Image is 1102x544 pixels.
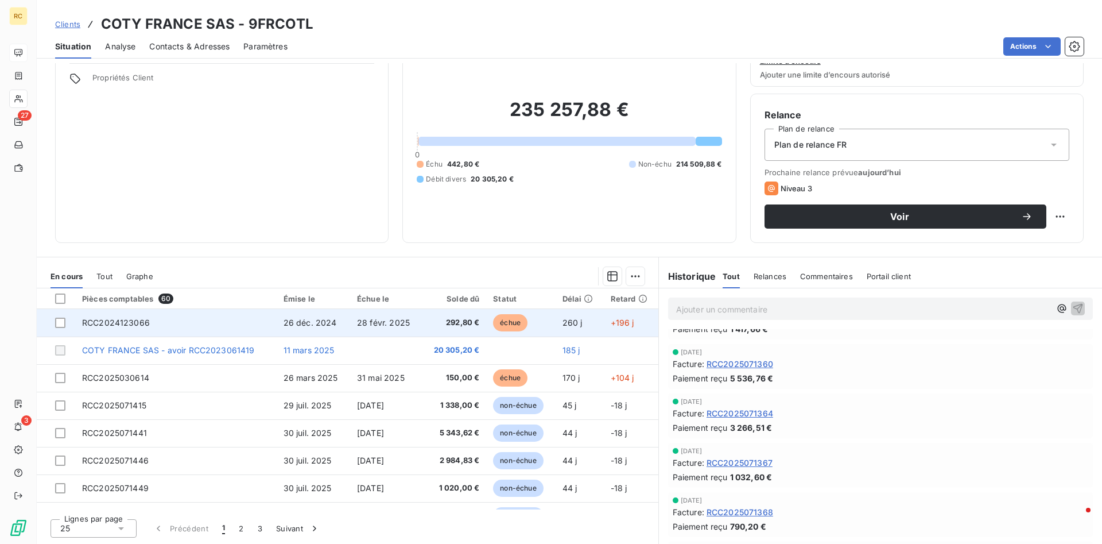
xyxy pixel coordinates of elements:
span: Échu [426,159,443,169]
span: [DATE] [357,483,384,493]
span: Situation [55,41,91,52]
span: [DATE] [681,447,703,454]
span: 3 266,51 € [730,422,773,434]
span: non-échue [493,480,543,497]
span: RCC2025071364 [707,407,773,419]
span: 790,20 € [730,520,766,533]
span: 20 305,20 € [471,174,514,184]
span: [DATE] [357,456,384,465]
span: 3 [21,415,32,426]
span: Facture : [673,457,704,469]
span: Clients [55,20,80,29]
span: Plan de relance FR [774,139,847,151]
span: Graphe [126,272,153,281]
h6: Relance [765,108,1069,122]
span: Prochaine relance prévue [765,168,1069,177]
div: Statut [493,294,548,303]
span: 30 juil. 2025 [284,428,332,438]
span: 20 305,20 € [429,345,479,356]
span: Débit divers [426,174,466,184]
span: Propriétés Client [92,73,374,89]
span: Portail client [867,272,911,281]
span: RCC2025071441 [82,428,147,438]
img: Logo LeanPay [9,519,28,537]
button: Actions [1003,37,1061,56]
span: [DATE] [681,349,703,356]
span: non-échue [493,452,543,469]
div: Échue le [357,294,415,303]
span: [DATE] [357,428,384,438]
div: Solde dû [429,294,479,303]
a: Clients [55,18,80,30]
span: 30 juil. 2025 [284,483,332,493]
span: Ajouter une limite d’encours autorisé [760,70,890,79]
button: 2 [232,516,250,541]
h2: 235 257,88 € [417,98,721,133]
span: RCC2025071415 [82,400,146,410]
span: 44 j [562,428,577,438]
span: RCC2025071367 [707,457,773,469]
span: 29 juil. 2025 [284,400,332,410]
span: +104 j [611,373,634,383]
span: -18 j [611,428,627,438]
span: Analyse [105,41,135,52]
span: non-échue [493,507,543,524]
span: 260 j [562,318,583,327]
span: 170 j [562,373,580,383]
span: non-échue [493,425,543,442]
span: Tout [723,272,740,281]
span: Relances [754,272,786,281]
span: [DATE] [357,400,384,410]
span: 60 [158,294,173,304]
span: RCC2024123066 [82,318,150,327]
span: 25 [60,523,70,534]
span: 1 032,60 € [730,471,773,483]
span: 28 févr. 2025 [357,318,410,327]
span: 5 536,76 € [730,372,774,384]
span: 1 [222,523,225,534]
button: 1 [215,516,232,541]
span: RCC2025071449 [82,483,149,493]
span: 27 [18,110,32,121]
span: Tout [96,272,112,281]
div: Retard [611,294,651,303]
iframe: Intercom live chat [1063,505,1091,533]
span: COTY FRANCE SAS - avoir RCC2023061419 [82,345,255,355]
span: Niveau 3 [781,184,812,193]
span: aujourd’hui [858,168,901,177]
span: 30 juil. 2025 [284,456,332,465]
div: Pièces comptables [82,294,270,304]
span: 1 338,00 € [429,400,479,411]
span: RCC2025071360 [707,358,773,370]
span: Contacts & Adresses [149,41,230,52]
span: Facture : [673,358,704,370]
span: 2 984,83 € [429,455,479,466]
span: 0 [415,150,420,159]
span: 11 mars 2025 [284,345,335,355]
span: -18 j [611,483,627,493]
span: [DATE] [681,398,703,405]
button: Suivant [269,516,327,541]
span: 1 020,00 € [429,483,479,494]
span: Facture : [673,407,704,419]
span: 31 mai 2025 [357,373,405,383]
button: Précédent [146,516,215,541]
span: Paiement reçu [673,471,728,483]
button: 3 [251,516,269,541]
span: 442,80 € [447,159,479,169]
h3: COTY FRANCE SAS - 9FRCOTL [101,14,313,34]
span: Non-échu [638,159,672,169]
span: 214 509,88 € [676,159,722,169]
span: Paiement reçu [673,520,728,533]
span: 45 j [562,400,577,410]
span: 26 mars 2025 [284,373,338,383]
span: RCC2025030614 [82,373,149,383]
span: 44 j [562,456,577,465]
span: Paramètres [243,41,288,52]
span: Paiement reçu [673,372,728,384]
span: 185 j [562,345,580,355]
span: Paiement reçu [673,422,728,434]
span: Commentaires [800,272,853,281]
h6: Historique [659,269,716,283]
span: -18 j [611,456,627,465]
